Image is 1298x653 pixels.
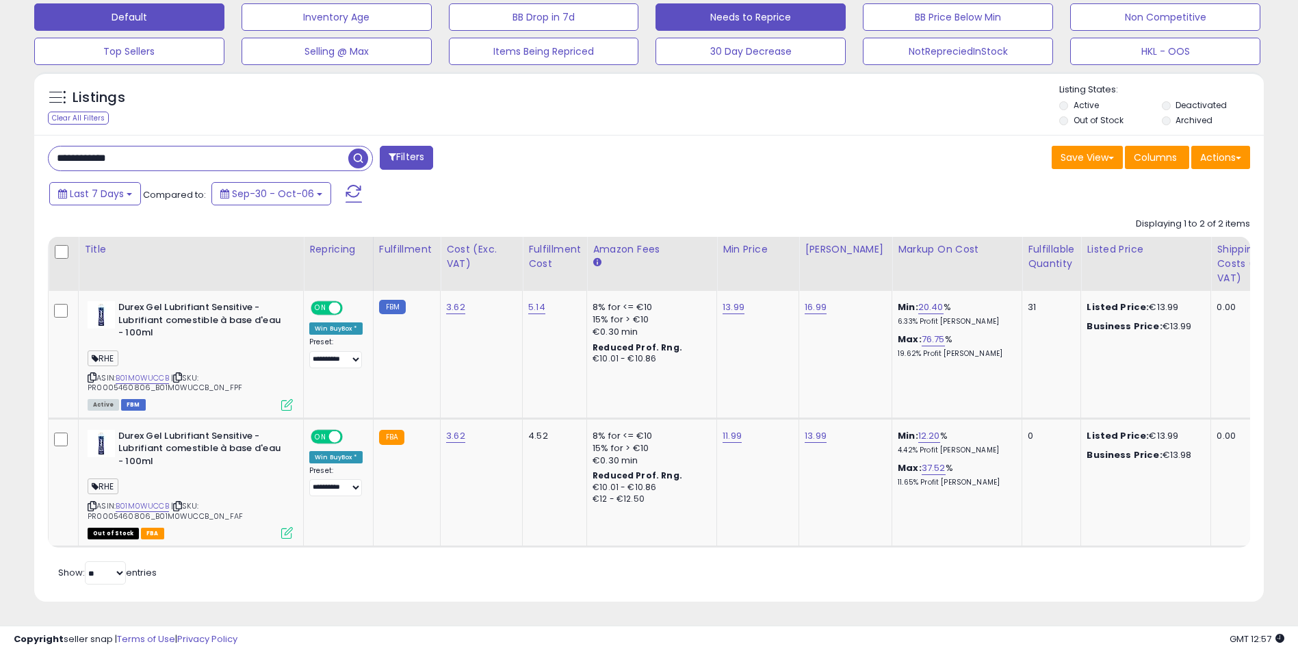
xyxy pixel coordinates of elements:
[1087,449,1200,461] div: €13.98
[898,478,1011,487] p: 11.65% Profit [PERSON_NAME]
[528,242,581,271] div: Fulfillment Cost
[84,242,298,257] div: Title
[723,300,744,314] a: 13.99
[898,349,1011,359] p: 19.62% Profit [PERSON_NAME]
[593,442,706,454] div: 15% for > €10
[805,242,886,257] div: [PERSON_NAME]
[805,300,827,314] a: 16.99
[1074,114,1124,126] label: Out of Stock
[593,257,601,269] small: Amazon Fees.
[1052,146,1123,169] button: Save View
[593,494,706,505] div: €12 - €12.50
[1230,632,1284,645] span: 2025-10-14 12:57 GMT
[449,3,639,31] button: BB Drop in 7d
[211,182,331,205] button: Sep-30 - Oct-06
[446,242,517,271] div: Cost (Exc. VAT)
[723,242,793,257] div: Min Price
[309,242,367,257] div: Repricing
[121,399,146,411] span: FBM
[34,3,224,31] button: Default
[1087,430,1200,442] div: €13.99
[922,333,945,346] a: 76.75
[593,313,706,326] div: 15% for > €10
[312,303,329,314] span: ON
[593,470,682,481] b: Reduced Prof. Rng.
[118,430,285,472] b: Durex Gel Lubrifiant Sensitive - Lubrifiant comestible à base d'eau - 100ml
[379,242,434,257] div: Fulfillment
[88,478,118,494] span: RHE
[1176,114,1212,126] label: Archived
[1125,146,1189,169] button: Columns
[1074,99,1099,111] label: Active
[892,237,1022,291] th: The percentage added to the cost of goods (COGS) that forms the calculator for Min & Max prices.
[88,430,293,538] div: ASIN:
[309,451,363,463] div: Win BuyBox *
[593,242,711,257] div: Amazon Fees
[898,333,1011,359] div: %
[898,462,1011,487] div: %
[723,429,742,443] a: 11.99
[379,300,406,314] small: FBM
[1087,448,1162,461] b: Business Price:
[1176,99,1227,111] label: Deactivated
[1087,320,1200,333] div: €13.99
[88,500,243,521] span: | SKU: PR0005460806_B01M0WUCCB_0N_FAF
[309,322,363,335] div: Win BuyBox *
[593,326,706,338] div: €0.30 min
[1136,218,1250,231] div: Displaying 1 to 2 of 2 items
[312,431,329,442] span: ON
[341,303,363,314] span: OFF
[88,399,119,411] span: All listings currently available for purchase on Amazon
[379,430,404,445] small: FBA
[1087,301,1200,313] div: €13.99
[14,632,64,645] strong: Copyright
[1087,320,1162,333] b: Business Price:
[863,38,1053,65] button: NotRepreciedInStock
[593,342,682,353] b: Reduced Prof. Rng.
[177,632,237,645] a: Privacy Policy
[88,372,242,393] span: | SKU: PR0005460806_B01M0WUCCB_0N_FPF
[141,528,164,539] span: FBA
[242,38,432,65] button: Selling @ Max
[88,301,293,409] div: ASIN:
[898,242,1016,257] div: Markup on Cost
[242,3,432,31] button: Inventory Age
[1087,429,1149,442] b: Listed Price:
[656,38,846,65] button: 30 Day Decrease
[49,182,141,205] button: Last 7 Days
[48,112,109,125] div: Clear All Filters
[898,461,922,474] b: Max:
[34,38,224,65] button: Top Sellers
[898,317,1011,326] p: 6.33% Profit [PERSON_NAME]
[593,482,706,494] div: €10.01 - €10.86
[143,188,206,201] span: Compared to:
[1217,301,1282,313] div: 0.00
[593,353,706,365] div: €10.01 - €10.86
[898,430,1011,455] div: %
[863,3,1053,31] button: BB Price Below Min
[88,528,139,539] span: All listings that are currently out of stock and unavailable for purchase on Amazon
[805,429,827,443] a: 13.99
[898,333,922,346] b: Max:
[446,300,465,314] a: 3.62
[1217,242,1287,285] div: Shipping Costs (Exc. VAT)
[528,430,576,442] div: 4.52
[14,633,237,646] div: seller snap | |
[1070,3,1260,31] button: Non Competitive
[593,301,706,313] div: 8% for <= €10
[1028,301,1070,313] div: 31
[1059,84,1264,97] p: Listing States:
[898,429,918,442] b: Min:
[449,38,639,65] button: Items Being Repriced
[1191,146,1250,169] button: Actions
[918,300,944,314] a: 20.40
[1217,430,1282,442] div: 0.00
[116,500,169,512] a: B01M0WUCCB
[1087,300,1149,313] b: Listed Price:
[117,632,175,645] a: Terms of Use
[1134,151,1177,164] span: Columns
[88,430,115,457] img: 419Gbh0TcGL._SL40_.jpg
[528,300,545,314] a: 5.14
[1028,430,1070,442] div: 0
[70,187,124,201] span: Last 7 Days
